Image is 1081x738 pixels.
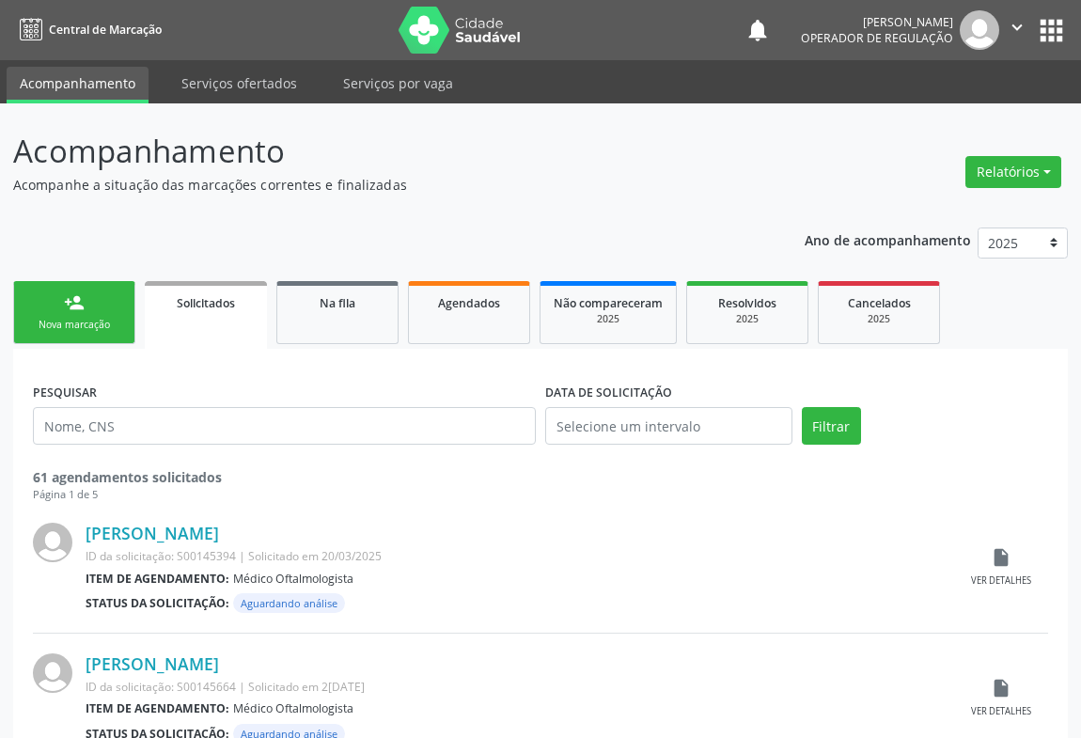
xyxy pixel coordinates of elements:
[718,295,776,311] span: Resolvidos
[700,312,794,326] div: 2025
[802,407,861,445] button: Filtrar
[1035,14,1068,47] button: apps
[1007,17,1027,38] i: 
[554,295,663,311] span: Não compareceram
[545,378,672,407] label: DATA DE SOLICITAÇÃO
[438,295,500,311] span: Agendados
[971,705,1031,718] div: Ver detalhes
[801,14,953,30] div: [PERSON_NAME]
[233,700,353,716] span: Médico Oftalmologista
[86,700,229,716] b: Item de agendamento:
[86,571,229,587] b: Item de agendamento:
[86,523,219,543] a: [PERSON_NAME]
[168,67,310,100] a: Serviços ofertados
[744,17,771,43] button: notifications
[86,679,245,695] span: ID da solicitação: S00145664 |
[33,523,72,562] img: img
[33,378,97,407] label: PESQUISAR
[801,30,953,46] span: Operador de regulação
[999,10,1035,50] button: 
[805,228,971,251] p: Ano de acompanhamento
[848,295,911,311] span: Cancelados
[86,548,245,564] span: ID da solicitação: S00145394 |
[832,312,926,326] div: 2025
[554,312,663,326] div: 2025
[233,571,353,587] span: Médico Oftalmologista
[13,175,751,195] p: Acompanhe a situação das marcações correntes e finalizadas
[86,595,229,611] b: Status da solicitação:
[233,593,345,613] span: Aguardando análise
[64,292,85,313] div: person_add
[33,407,536,445] input: Nome, CNS
[13,128,751,175] p: Acompanhamento
[960,10,999,50] img: img
[13,14,162,45] a: Central de Marcação
[7,67,149,103] a: Acompanhamento
[49,22,162,38] span: Central de Marcação
[248,548,382,564] span: Solicitado em 20/03/2025
[971,574,1031,588] div: Ver detalhes
[545,407,792,445] input: Selecione um intervalo
[320,295,355,311] span: Na fila
[248,679,365,695] span: Solicitado em 2[DATE]
[27,318,121,332] div: Nova marcação
[177,295,235,311] span: Solicitados
[33,487,1048,503] div: Página 1 de 5
[991,678,1011,699] i: insert_drive_file
[991,547,1011,568] i: insert_drive_file
[965,156,1061,188] button: Relatórios
[330,67,466,100] a: Serviços por vaga
[33,468,222,486] strong: 61 agendamentos solicitados
[86,653,219,674] a: [PERSON_NAME]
